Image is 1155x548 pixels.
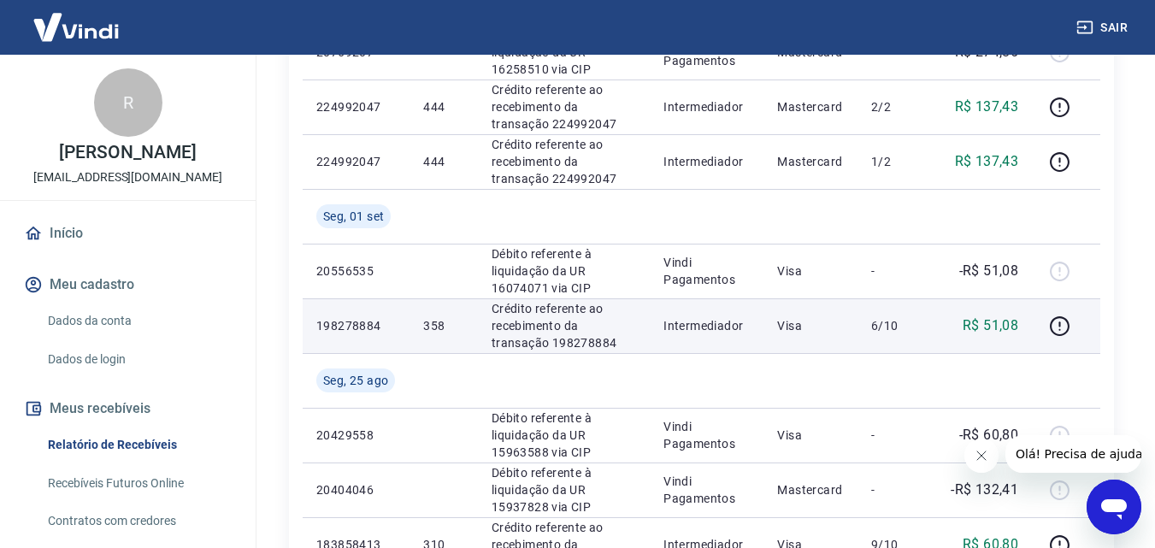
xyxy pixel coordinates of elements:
[777,481,844,498] p: Mastercard
[423,98,463,115] p: 444
[94,68,162,137] div: R
[492,300,636,351] p: Crédito referente ao recebimento da transação 198278884
[316,262,396,280] p: 20556535
[21,390,235,427] button: Meus recebíveis
[21,266,235,303] button: Meu cadastro
[41,504,235,539] a: Contratos com credores
[423,153,463,170] p: 444
[871,262,922,280] p: -
[21,1,132,53] img: Vindi
[871,153,922,170] p: 1/2
[41,303,235,339] a: Dados da conta
[955,151,1019,172] p: R$ 137,43
[316,481,396,498] p: 20404046
[1087,480,1141,534] iframe: Botão para abrir a janela de mensagens
[959,425,1019,445] p: -R$ 60,80
[41,427,235,463] a: Relatório de Recebíveis
[663,317,750,334] p: Intermediador
[963,315,1018,336] p: R$ 51,08
[1005,435,1141,473] iframe: Mensagem da empresa
[777,427,844,444] p: Visa
[663,98,750,115] p: Intermediador
[316,98,396,115] p: 224992047
[777,262,844,280] p: Visa
[777,98,844,115] p: Mastercard
[316,427,396,444] p: 20429558
[33,168,222,186] p: [EMAIL_ADDRESS][DOMAIN_NAME]
[59,144,196,162] p: [PERSON_NAME]
[964,439,999,473] iframe: Fechar mensagem
[871,317,922,334] p: 6/10
[871,481,922,498] p: -
[423,317,463,334] p: 358
[492,136,636,187] p: Crédito referente ao recebimento da transação 224992047
[951,480,1018,500] p: -R$ 132,41
[323,372,388,389] span: Seg, 25 ago
[41,342,235,377] a: Dados de login
[492,81,636,133] p: Crédito referente ao recebimento da transação 224992047
[316,317,396,334] p: 198278884
[663,254,750,288] p: Vindi Pagamentos
[1073,12,1134,44] button: Sair
[492,245,636,297] p: Débito referente à liquidação da UR 16074071 via CIP
[777,153,844,170] p: Mastercard
[316,153,396,170] p: 224992047
[871,98,922,115] p: 2/2
[955,97,1019,117] p: R$ 137,43
[21,215,235,252] a: Início
[663,153,750,170] p: Intermediador
[959,261,1019,281] p: -R$ 51,08
[777,317,844,334] p: Visa
[871,427,922,444] p: -
[10,12,144,26] span: Olá! Precisa de ajuda?
[323,208,384,225] span: Seg, 01 set
[663,473,750,507] p: Vindi Pagamentos
[492,464,636,516] p: Débito referente à liquidação da UR 15937828 via CIP
[41,466,235,501] a: Recebíveis Futuros Online
[492,410,636,461] p: Débito referente à liquidação da UR 15963588 via CIP
[663,418,750,452] p: Vindi Pagamentos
